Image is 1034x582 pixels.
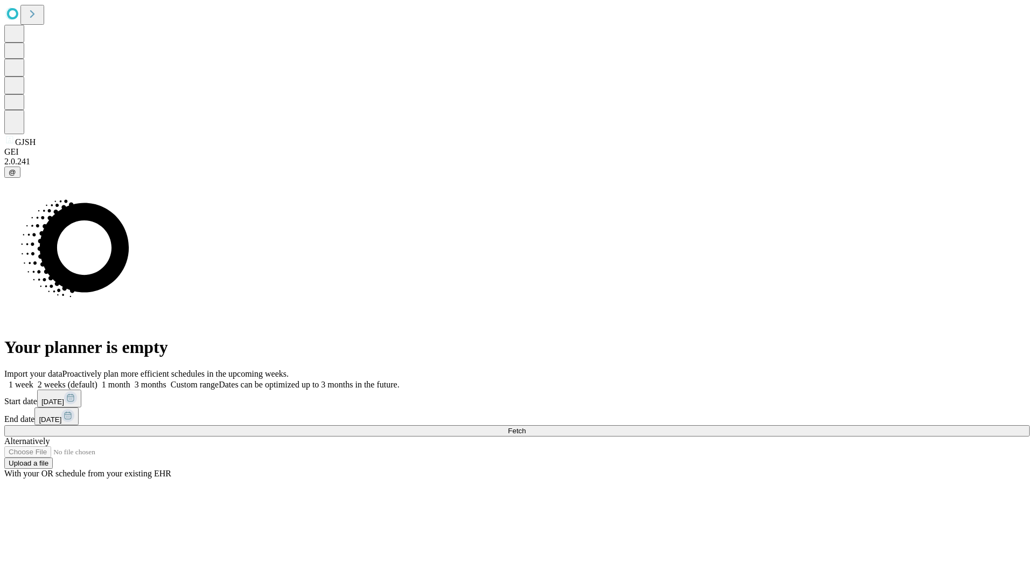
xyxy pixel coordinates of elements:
span: GJSH [15,137,36,147]
span: With your OR schedule from your existing EHR [4,469,171,478]
button: Upload a file [4,458,53,469]
span: Fetch [508,427,526,435]
span: [DATE] [41,398,64,406]
span: Custom range [171,380,219,389]
span: @ [9,168,16,176]
span: 3 months [135,380,166,389]
button: [DATE] [37,390,81,407]
span: [DATE] [39,415,61,424]
span: Import your data [4,369,62,378]
span: Alternatively [4,436,50,446]
span: 1 month [102,380,130,389]
h1: Your planner is empty [4,337,1030,357]
div: GEI [4,147,1030,157]
span: Dates can be optimized up to 3 months in the future. [219,380,399,389]
button: [DATE] [34,407,79,425]
span: 2 weeks (default) [38,380,97,389]
div: End date [4,407,1030,425]
div: Start date [4,390,1030,407]
span: 1 week [9,380,33,389]
div: 2.0.241 [4,157,1030,167]
button: @ [4,167,20,178]
span: Proactively plan more efficient schedules in the upcoming weeks. [62,369,289,378]
button: Fetch [4,425,1030,436]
